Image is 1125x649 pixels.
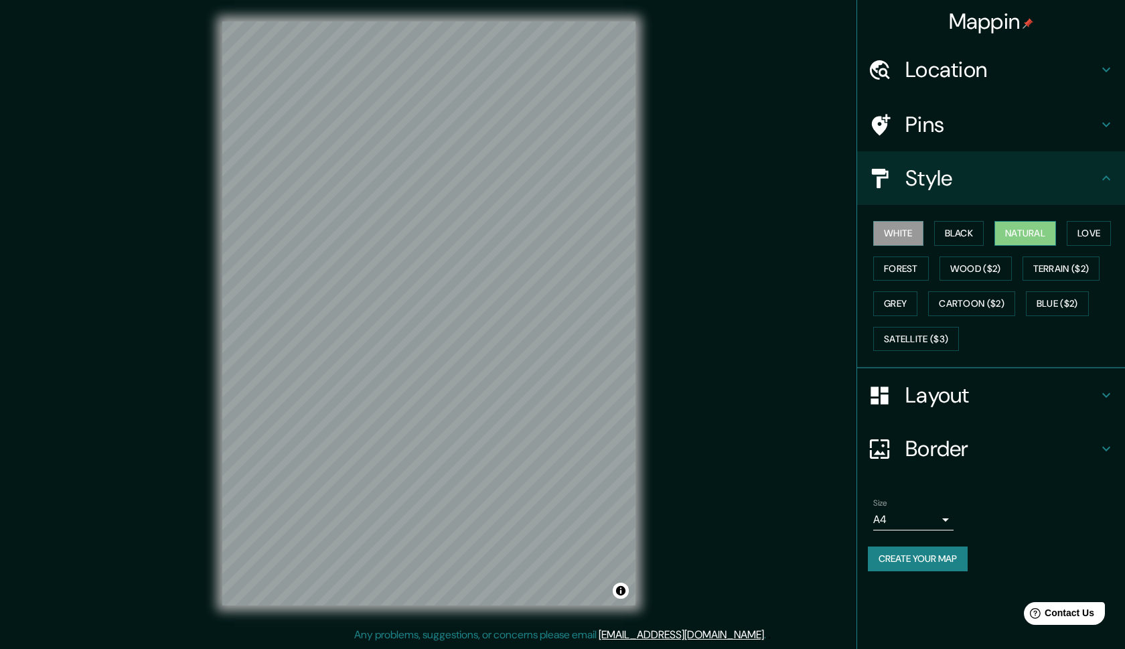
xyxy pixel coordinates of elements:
button: Toggle attribution [613,583,629,599]
label: Size [873,498,887,509]
button: Cartoon ($2) [928,291,1015,316]
button: Terrain ($2) [1023,257,1100,281]
button: Grey [873,291,917,316]
div: Border [857,422,1125,476]
button: Wood ($2) [940,257,1012,281]
h4: Mappin [949,8,1034,35]
h4: Style [905,165,1098,192]
canvas: Map [222,21,635,605]
button: Blue ($2) [1026,291,1089,316]
p: Any problems, suggestions, or concerns please email . [354,627,766,643]
img: pin-icon.png [1023,18,1033,29]
div: Layout [857,368,1125,422]
h4: Layout [905,382,1098,409]
div: . [768,627,771,643]
div: . [766,627,768,643]
a: [EMAIL_ADDRESS][DOMAIN_NAME] [599,628,764,642]
div: Style [857,151,1125,205]
div: Location [857,43,1125,96]
button: Love [1067,221,1111,246]
button: White [873,221,923,246]
iframe: Help widget launcher [1006,597,1110,634]
h4: Pins [905,111,1098,138]
button: Create your map [868,547,968,571]
h4: Location [905,56,1098,83]
div: Pins [857,98,1125,151]
button: Natural [994,221,1056,246]
h4: Border [905,435,1098,462]
button: Forest [873,257,929,281]
button: Black [934,221,984,246]
div: A4 [873,509,954,530]
button: Satellite ($3) [873,327,959,352]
